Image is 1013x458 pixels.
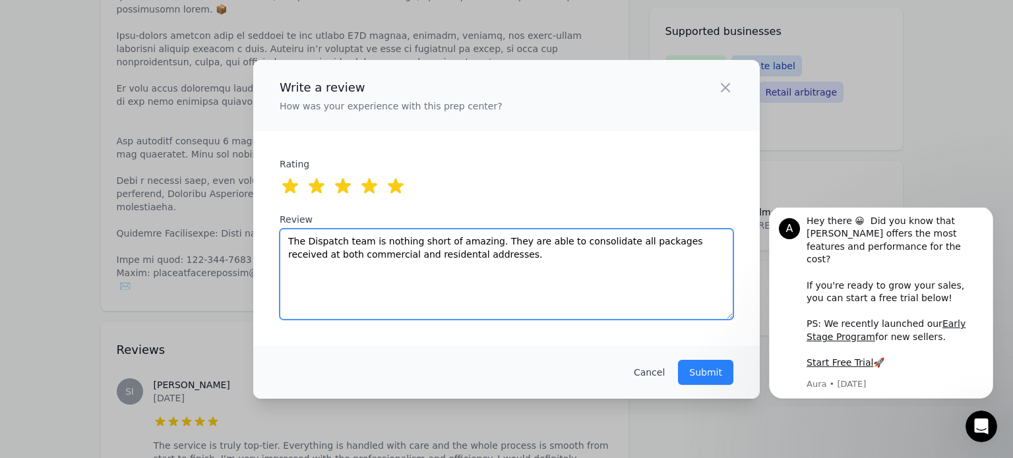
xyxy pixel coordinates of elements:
iframe: Intercom live chat [966,411,997,442]
div: Message content [57,7,234,169]
p: Message from Aura, sent 1w ago [57,171,234,183]
iframe: Intercom notifications message [749,208,1013,407]
p: Submit [689,366,722,379]
a: Start Free Trial [57,150,124,160]
div: Profile image for Aura [30,11,51,32]
textarea: The Dispatch team is nothing short of amazing. They are able to consolidate all packages received... [280,229,733,320]
b: 🚀 [124,150,135,160]
button: Submit [678,360,733,385]
label: Review [280,213,733,226]
p: How was your experience with this prep center? [280,100,503,113]
label: Rating [280,157,346,171]
div: Hey there 😀 Did you know that [PERSON_NAME] offers the most features and performance for the cost... [57,7,234,162]
h2: Write a review [280,78,503,97]
button: Cancel [634,366,665,379]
